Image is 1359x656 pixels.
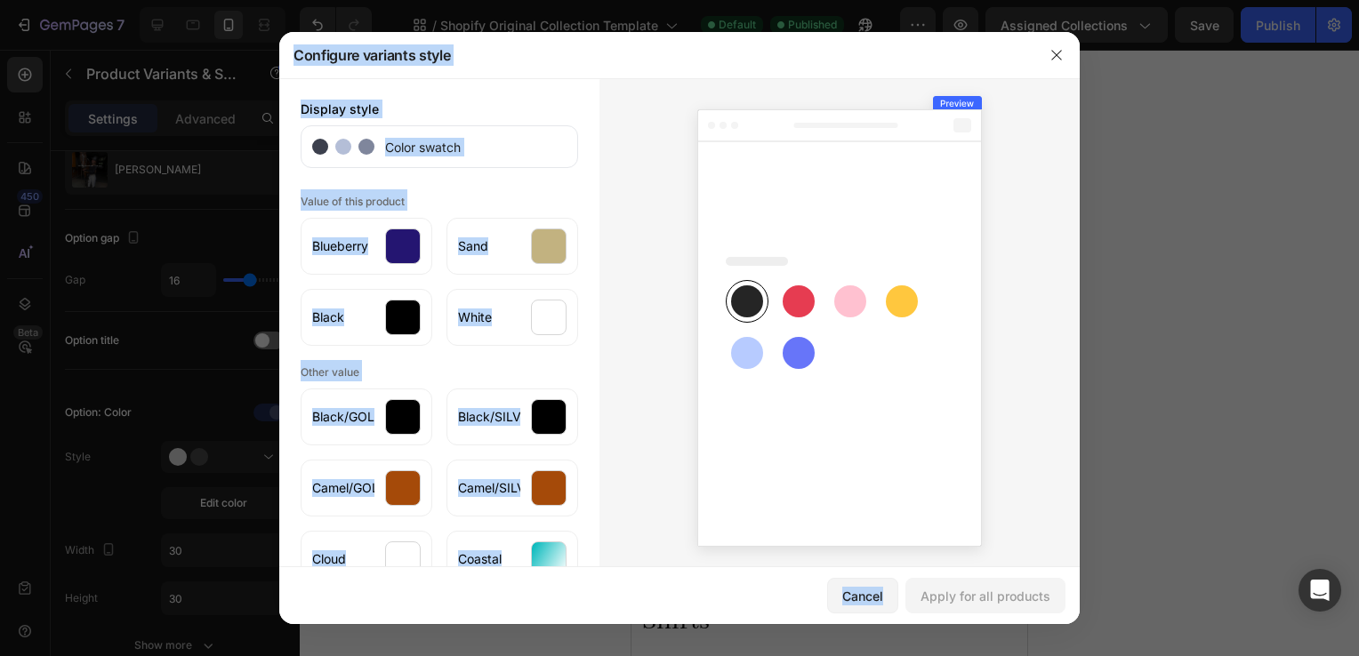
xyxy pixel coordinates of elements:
h2: Shirts [9,553,396,592]
div: Display style [301,100,578,118]
span: White [458,308,492,326]
div: Cancel [842,587,883,605]
span: Camel/SILVER [458,479,520,497]
button: Apply for all products [905,578,1065,613]
button: Cancel [827,578,898,613]
span: Black/GOLD [312,408,374,426]
span: Color swatch [374,138,461,156]
span: Sand [458,237,488,255]
span: Cloud [312,550,346,568]
button: View Details [147,448,258,492]
div: Open Intercom Messenger [1299,569,1341,612]
h2: [PERSON_NAME] [24,372,381,393]
button: Carousel Next Arrow [357,308,378,329]
span: Black [312,308,344,326]
span: Blueberry [312,237,368,255]
span: Black/SILVER [458,408,520,426]
button: Carousel Back Arrow [27,308,48,329]
div: Configure variants style [294,44,450,66]
div: Product Variants & Swatches [46,396,200,412]
span: Coastal [458,550,502,568]
span: Value of this product [301,195,405,208]
div: Apply for all products [921,587,1050,605]
span: Other value [301,365,359,379]
span: Camel/GOLD [312,479,374,497]
div: View Details [168,459,237,481]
